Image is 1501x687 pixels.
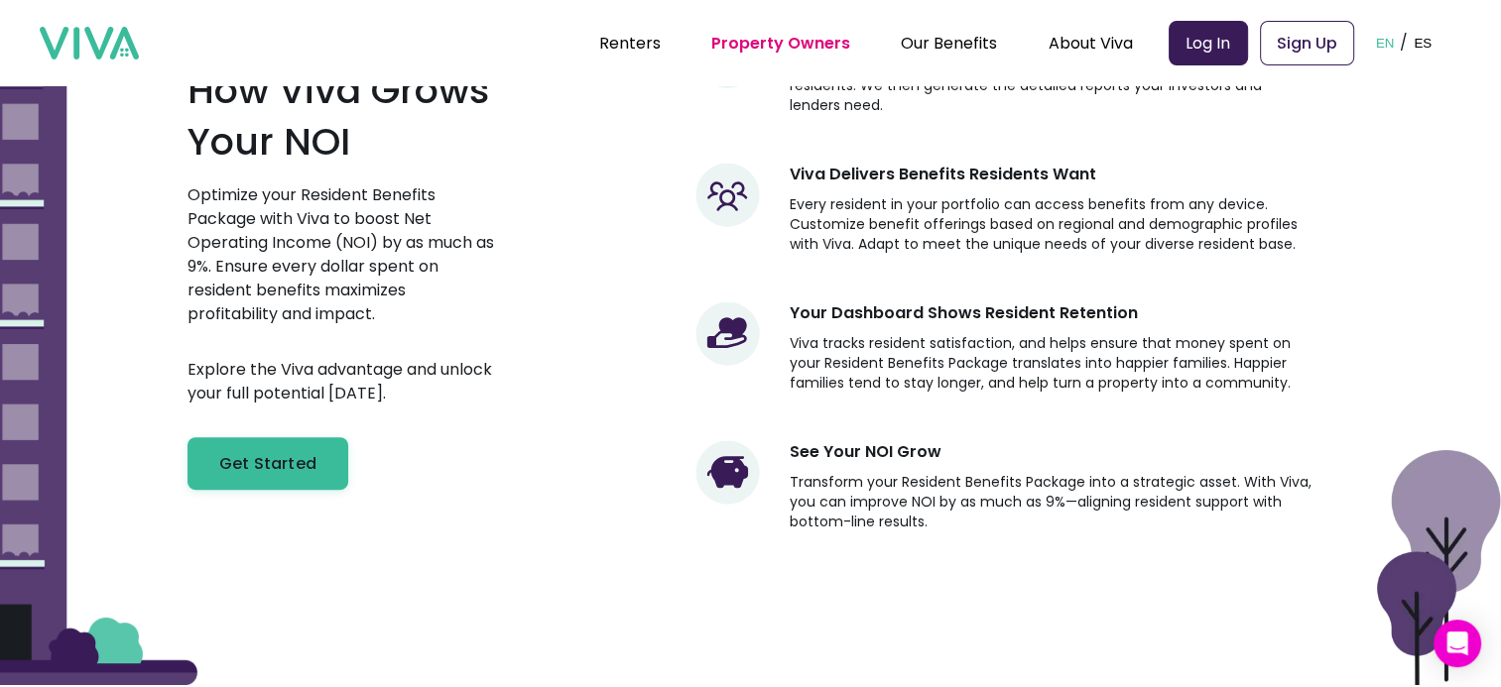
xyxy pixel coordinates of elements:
[790,333,1313,393] p: Viva tracks resident satisfaction, and helps ensure that money spent on your Resident Benefits Pa...
[695,301,760,366] img: Hand holding a heart
[188,358,497,405] p: Explore the Viva advantage and unlock your full potential [DATE].
[188,64,497,168] h2: How Viva Grows Your NOI
[188,421,348,490] a: Get Started
[790,301,1138,325] h3: Your Dashboard Shows Resident Retention
[1169,21,1248,65] a: Log In
[1049,18,1133,67] div: About Viva
[790,472,1313,531] p: Transform your Resident Benefits Package into a strategic asset. With Viva, you can improve NOI b...
[1408,12,1438,73] button: ES
[40,27,139,60] img: viva
[695,163,760,227] img: Users
[790,440,941,464] h3: See Your NOI Grow
[1260,21,1354,65] a: Sign Up
[599,32,661,55] a: Renters
[1434,620,1481,667] div: Open Intercom Messenger
[188,183,497,326] p: Optimize your Resident Benefits Package with Viva to boost Net Operating Income (NOI) by as much ...
[1370,12,1401,73] button: EN
[695,440,760,505] img: Piggy bank
[1400,28,1408,57] p: /
[711,32,850,55] a: Property Owners
[790,163,1096,186] h3: Viva Delivers Benefits Residents Want
[188,437,348,490] button: Get Started
[790,194,1313,254] p: Every resident in your portfolio can access benefits from any device. Customize benefit offerings...
[901,18,997,67] div: Our Benefits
